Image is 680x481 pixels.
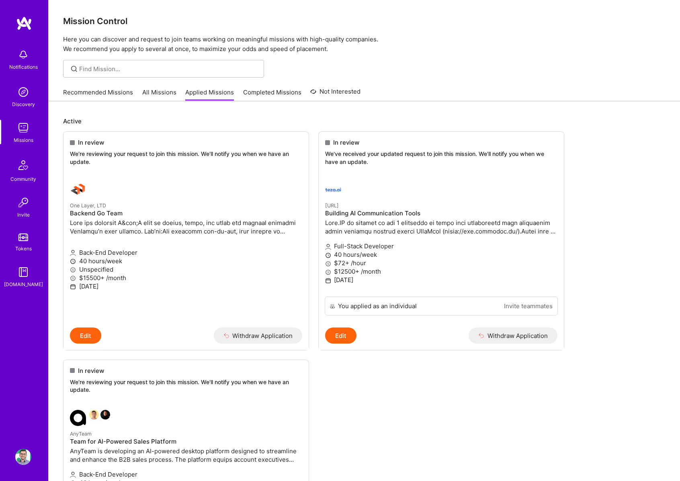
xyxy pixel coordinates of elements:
[325,269,331,275] i: icon MoneyGray
[469,327,557,344] button: Withdraw Application
[63,88,133,101] a: Recommended Missions
[70,150,302,166] p: We're reviewing your request to join this mission. We'll notify you when we have an update.
[325,250,557,259] p: 40 hours/week
[70,284,76,290] i: icon Calendar
[9,63,38,71] div: Notifications
[15,264,31,280] img: guide book
[70,378,302,394] p: We're reviewing your request to join this mission. We'll notify you when we have an update.
[79,65,258,73] input: Find Mission...
[15,47,31,63] img: bell
[63,175,309,327] a: One Layer, LTD company logoOne Layer, LTDBackend Go TeamLore ips dolorsit A&con;A elit se doeius,...
[89,410,99,420] img: Souvik Basu
[504,302,553,310] a: Invite teammates
[63,117,666,125] p: Active
[15,244,32,253] div: Tokens
[17,211,30,219] div: Invite
[70,210,302,217] h4: Backend Go Team
[70,265,302,274] p: Unspecified
[18,233,28,241] img: tokens
[70,258,76,264] i: icon Clock
[70,219,302,235] p: Lore ips dolorsit A&con;A elit se doeius, tempo, inc utlab etd magnaal enimadmi VenIamqu’n exer u...
[15,84,31,100] img: discovery
[63,16,666,26] h3: Mission Control
[243,88,301,101] a: Completed Missions
[100,410,110,420] img: James Touhey
[325,259,557,267] p: $72+ /hour
[325,242,557,250] p: Full-Stack Developer
[15,194,31,211] img: Invite
[325,278,331,284] i: icon Calendar
[325,276,557,284] p: [DATE]
[325,219,557,235] p: Lore.IP do sitamet co adi 1 elitseddo ei tempo inci utlaboreetd magn aliquaenim admin veniamqu no...
[70,267,76,273] i: icon MoneyGray
[325,150,557,166] p: We've received your updated request to join this mission. We'll notify you when we have an update.
[70,257,302,265] p: 40 hours/week
[70,438,302,445] h4: Team for AI-Powered Sales Platform
[333,138,359,147] span: In review
[325,210,557,217] h4: Building AI Communication Tools
[70,182,86,198] img: One Layer, LTD company logo
[325,182,341,198] img: teza.ai company logo
[142,88,176,101] a: All Missions
[70,275,76,281] i: icon MoneyGray
[16,16,32,31] img: logo
[325,261,331,267] i: icon MoneyGray
[325,267,557,276] p: $12500+ /month
[14,156,33,175] img: Community
[70,447,302,464] p: AnyTeam is developing an AI-powered desktop platform designed to streamline and enhance the B2B s...
[70,248,302,257] p: Back-End Developer
[214,327,303,344] button: Withdraw Application
[325,252,331,258] i: icon Clock
[338,302,417,310] div: You applied as an individual
[70,274,302,282] p: $15500+ /month
[325,203,339,209] small: [URL]
[325,244,331,250] i: icon Applicant
[70,410,86,426] img: AnyTeam company logo
[14,136,33,144] div: Missions
[70,327,101,344] button: Edit
[310,87,360,101] a: Not Interested
[15,449,31,465] img: User Avatar
[15,120,31,136] img: teamwork
[70,250,76,256] i: icon Applicant
[70,203,106,209] small: One Layer, LTD
[12,100,35,108] div: Discovery
[70,431,92,437] small: AnyTeam
[325,327,356,344] button: Edit
[319,175,564,297] a: teza.ai company logo[URL]Building AI Communication ToolsLore.IP do sitamet co adi 1 elitseddo ei ...
[63,35,666,54] p: Here you can discover and request to join teams working on meaningful missions with high-quality ...
[4,280,43,289] div: [DOMAIN_NAME]
[13,449,33,465] a: User Avatar
[10,175,36,183] div: Community
[70,282,302,291] p: [DATE]
[78,366,104,375] span: In review
[70,64,79,74] i: icon SearchGrey
[185,88,234,101] a: Applied Missions
[78,138,104,147] span: In review
[70,470,302,479] p: Back-End Developer
[70,472,76,478] i: icon Applicant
